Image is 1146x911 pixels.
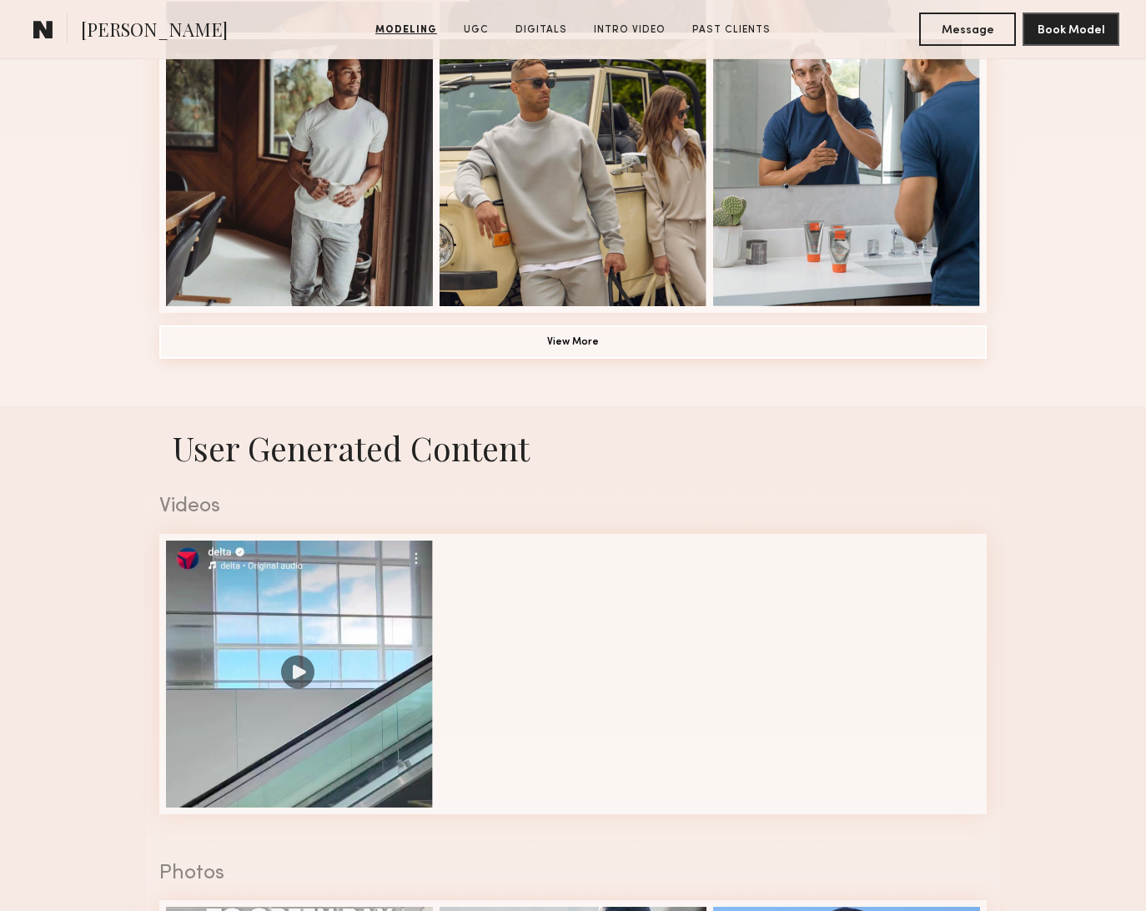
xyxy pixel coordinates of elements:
[369,23,444,38] a: Modeling
[587,23,672,38] a: Intro Video
[1023,22,1119,36] a: Book Model
[146,426,1000,470] h1: User Generated Content
[159,325,987,359] button: View More
[509,23,574,38] a: Digitals
[159,863,987,884] div: Photos
[81,17,228,46] span: [PERSON_NAME]
[159,496,987,517] div: Videos
[686,23,777,38] a: Past Clients
[457,23,495,38] a: UGC
[1023,13,1119,46] button: Book Model
[919,13,1016,46] button: Message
